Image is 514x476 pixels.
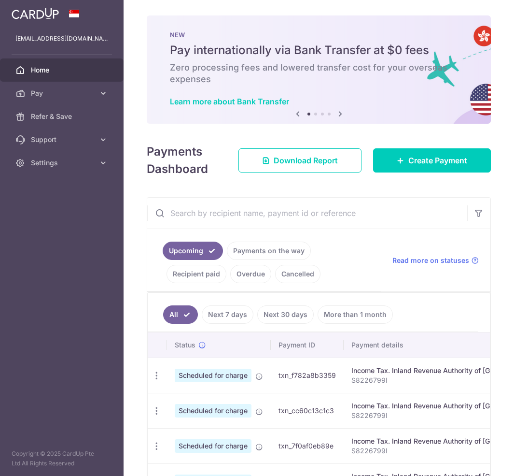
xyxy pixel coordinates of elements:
span: Read more on statuses [392,256,469,265]
span: Scheduled for charge [175,369,251,382]
td: txn_f782a8b3359 [271,358,344,393]
a: All [163,305,198,324]
span: Settings [31,158,95,168]
span: Home [31,65,95,75]
a: Learn more about Bank Transfer [170,97,289,106]
h6: Zero processing fees and lowered transfer cost for your overseas expenses [170,62,468,85]
input: Search by recipient name, payment id or reference [147,198,467,229]
a: Next 7 days [202,305,253,324]
a: Next 30 days [257,305,314,324]
a: Download Report [238,148,361,173]
span: Scheduled for charge [175,404,251,418]
span: Support [31,135,95,144]
img: Bank transfer banner [147,15,491,124]
span: Create Payment [408,155,467,166]
a: More than 1 month [318,305,393,324]
a: Read more on statuses [392,256,479,265]
h4: Payments Dashboard [147,143,221,178]
a: Create Payment [373,148,491,173]
h5: Pay internationally via Bank Transfer at $0 fees [170,43,468,58]
a: Recipient paid [167,265,226,283]
p: NEW [170,31,468,39]
span: Refer & Save [31,112,95,121]
a: Cancelled [275,265,320,283]
a: Payments on the way [227,242,311,260]
th: Payment ID [271,332,344,358]
span: Pay [31,88,95,98]
span: Status [175,340,195,350]
a: Overdue [230,265,271,283]
img: CardUp [12,8,59,19]
span: Scheduled for charge [175,439,251,453]
a: Upcoming [163,242,223,260]
span: Download Report [274,155,338,166]
p: [EMAIL_ADDRESS][DOMAIN_NAME] [15,34,108,43]
td: txn_cc60c13c1c3 [271,393,344,428]
td: txn_7f0af0eb89e [271,428,344,463]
